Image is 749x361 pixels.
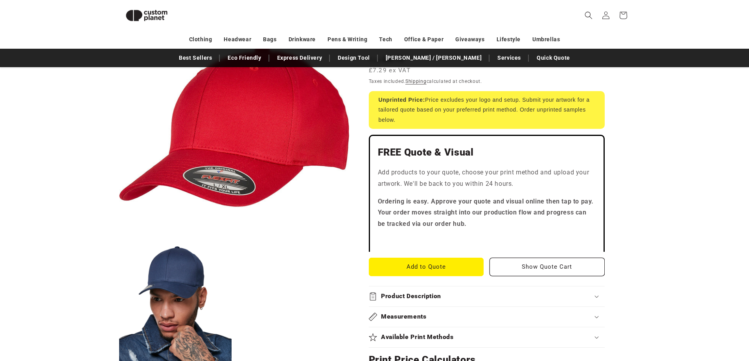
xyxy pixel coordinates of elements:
span: £7.29 ex VAT [369,66,411,75]
summary: Available Print Methods [369,327,605,347]
a: Bags [263,33,276,46]
button: Show Quote Cart [490,258,605,276]
a: Quick Quote [533,51,574,65]
div: Taxes included. calculated at checkout. [369,77,605,85]
a: Best Sellers [175,51,216,65]
strong: Unprinted Price: [379,97,425,103]
a: Pens & Writing [328,33,367,46]
summary: Product Description [369,286,605,306]
h2: Measurements [381,313,427,321]
a: Drinkware [289,33,316,46]
summary: Measurements [369,307,605,327]
iframe: Customer reviews powered by Trustpilot [378,236,596,244]
a: Headwear [224,33,251,46]
a: Eco Friendly [224,51,265,65]
iframe: Chat Widget [618,276,749,361]
p: Add products to your quote, choose your print method and upload your artwork. We'll be back to yo... [378,167,596,190]
a: Design Tool [334,51,374,65]
a: Tech [379,33,392,46]
img: Custom Planet [119,3,174,28]
a: Clothing [189,33,212,46]
a: [PERSON_NAME] / [PERSON_NAME] [382,51,486,65]
a: Services [493,51,525,65]
h2: Product Description [381,292,441,301]
a: Lifestyle [497,33,521,46]
summary: Search [580,7,597,24]
a: Office & Paper [404,33,444,46]
a: Shipping [405,79,427,84]
a: Giveaways [455,33,484,46]
strong: Ordering is easy. Approve your quote and visual online then tap to pay. Your order moves straight... [378,198,594,228]
a: Umbrellas [532,33,560,46]
h2: FREE Quote & Visual [378,146,596,159]
h2: Available Print Methods [381,333,454,341]
button: Add to Quote [369,258,484,276]
div: Price excludes your logo and setup. Submit your artwork for a tailored quote based on your prefer... [369,91,605,129]
a: Express Delivery [273,51,326,65]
